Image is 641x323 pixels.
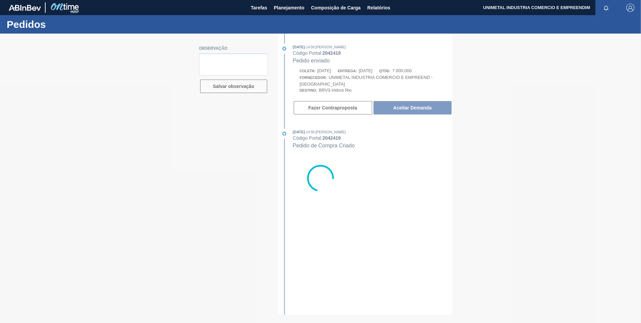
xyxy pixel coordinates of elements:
[626,4,634,12] img: Logout
[595,3,617,12] button: Notificações
[367,4,390,12] span: Relatórios
[311,4,361,12] span: Composição de Carga
[9,5,41,11] img: TNhmsLtSVTkK8tSr43FrP2fwEKptu5GPRR3wAAAABJRU5ErkJggg==
[251,4,267,12] span: Tarefas
[7,20,126,28] h1: Pedidos
[274,4,304,12] span: Planejamento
